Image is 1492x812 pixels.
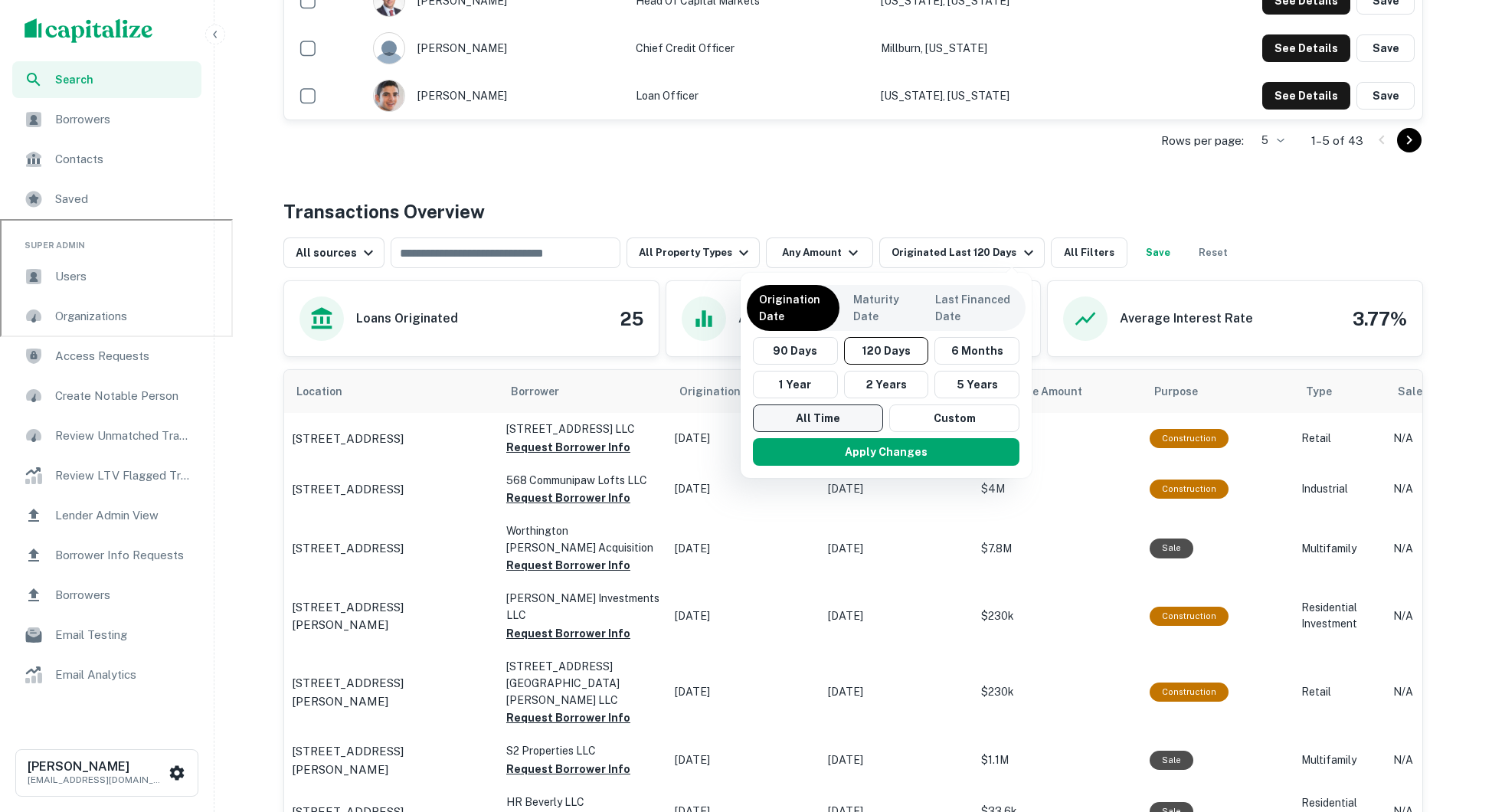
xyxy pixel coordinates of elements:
[934,371,1019,398] button: 5 Years
[753,404,883,432] button: All Time
[935,291,1013,325] p: Last Financed Date
[753,371,838,398] button: 1 Year
[759,291,827,325] p: Origination Date
[844,337,929,365] button: 120 Days
[844,371,929,398] button: 2 Years
[934,337,1019,365] button: 6 Months
[1415,689,1492,763] iframe: Chat Widget
[889,404,1019,432] button: Custom
[753,438,1019,466] button: Apply Changes
[753,337,838,365] button: 90 Days
[853,291,909,325] p: Maturity Date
